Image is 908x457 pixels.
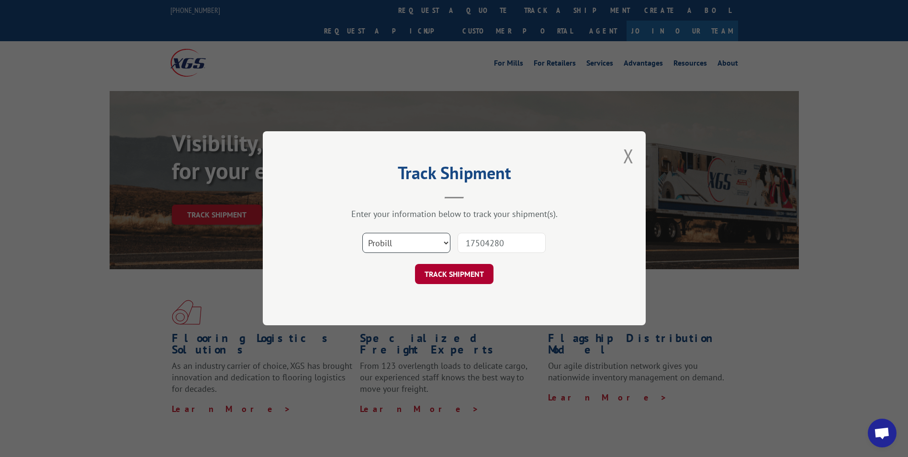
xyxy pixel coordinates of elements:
[311,209,598,220] div: Enter your information below to track your shipment(s).
[415,264,493,285] button: TRACK SHIPMENT
[311,166,598,184] h2: Track Shipment
[868,419,897,447] div: Open chat
[623,143,634,169] button: Close modal
[458,233,546,253] input: Number(s)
